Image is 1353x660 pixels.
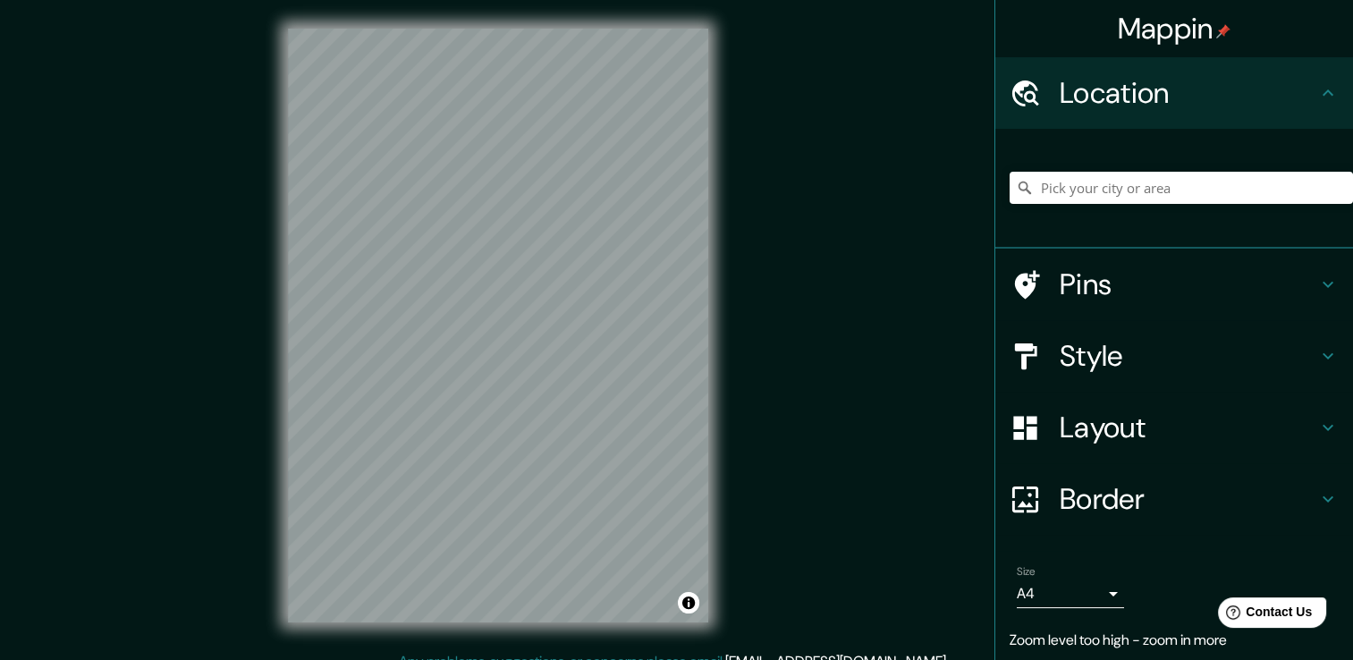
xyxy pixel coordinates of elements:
[995,57,1353,129] div: Location
[1010,172,1353,204] input: Pick your city or area
[1118,11,1231,47] h4: Mappin
[995,249,1353,320] div: Pins
[995,463,1353,535] div: Border
[678,592,699,613] button: Toggle attribution
[1017,564,1036,580] label: Size
[1216,24,1230,38] img: pin-icon.png
[1060,267,1317,302] h4: Pins
[288,29,708,622] canvas: Map
[1060,481,1317,517] h4: Border
[1017,580,1124,608] div: A4
[995,392,1353,463] div: Layout
[995,320,1353,392] div: Style
[1060,410,1317,445] h4: Layout
[1060,75,1317,111] h4: Location
[1060,338,1317,374] h4: Style
[1194,590,1333,640] iframe: Help widget launcher
[1010,630,1339,651] p: Zoom level too high - zoom in more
